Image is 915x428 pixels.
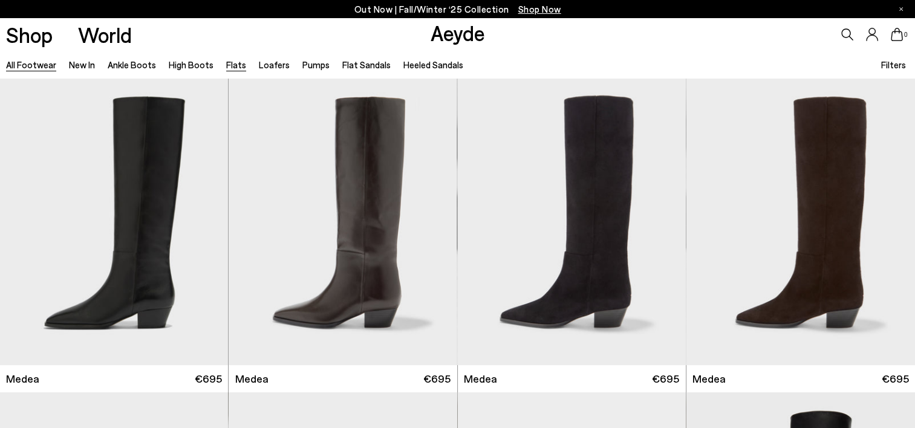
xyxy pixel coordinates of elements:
a: Medea €695 [458,365,686,392]
div: 1 / 6 [229,78,457,365]
span: Medea [6,371,39,386]
a: Heeled Sandals [403,59,463,70]
span: €695 [423,371,451,386]
div: 2 / 6 [457,78,685,365]
span: €695 [882,371,909,386]
a: Ankle Boots [108,59,156,70]
a: Loafers [259,59,290,70]
img: Medea Suede Knee-High Boots [458,78,686,365]
a: Medea €695 [686,365,915,392]
img: Medea Suede Knee-High Boots [686,78,915,365]
a: Shop [6,24,53,45]
img: Medea Knee-High Boots [228,78,456,365]
a: All Footwear [6,59,56,70]
span: Medea [235,371,269,386]
a: Aeyde [430,20,484,45]
a: World [78,24,132,45]
a: 6 / 6 1 / 6 2 / 6 3 / 6 4 / 6 5 / 6 6 / 6 1 / 6 Next slide Previous slide [229,78,457,365]
span: Medea [464,371,497,386]
div: 2 / 6 [228,78,456,365]
img: Medea Knee-High Boots [229,78,457,365]
a: Flat Sandals [342,59,391,70]
span: Navigate to /collections/new-in [518,4,561,15]
a: Flats [226,59,246,70]
p: Out Now | Fall/Winter ‘25 Collection [354,2,561,17]
a: 0 [891,28,903,41]
a: High Boots [169,59,213,70]
img: Medea Knee-High Boots [457,78,685,365]
a: Medea €695 [229,365,457,392]
a: Pumps [302,59,330,70]
span: Medea [692,371,726,386]
a: New In [69,59,95,70]
span: €695 [652,371,679,386]
span: Filters [881,59,905,70]
span: 0 [903,31,909,38]
span: €695 [195,371,222,386]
